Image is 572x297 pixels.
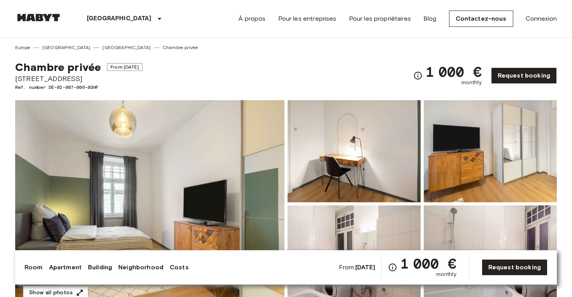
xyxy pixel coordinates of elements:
span: monthly [436,270,456,278]
span: 1 000 € [426,65,482,79]
p: [GEOGRAPHIC_DATA] [87,14,152,23]
a: [GEOGRAPHIC_DATA] [42,44,91,51]
a: Costs [170,263,189,272]
span: monthly [461,79,482,87]
a: Request booking [491,67,557,84]
a: Chambre privée [163,44,198,51]
a: Request booking [482,259,547,276]
svg: Check cost overview for full price breakdown. Please note that discounts apply to new joiners onl... [388,263,397,272]
span: [STREET_ADDRESS] [15,74,142,84]
a: Contactez-nous [449,11,513,27]
a: [GEOGRAPHIC_DATA] [102,44,151,51]
a: Apartment [49,263,82,272]
a: Pour les propriétaires [349,14,411,23]
span: Chambre privée [15,60,101,74]
a: Pour les entreprises [278,14,337,23]
span: 1 000 € [400,256,456,270]
a: Building [88,263,112,272]
span: From [DATE] [107,63,142,71]
img: Habyt [15,14,62,21]
img: Picture of unit DE-02-007-006-03HF [288,100,421,202]
img: Picture of unit DE-02-007-006-03HF [424,100,557,202]
a: Neighborhood [118,263,163,272]
a: Europe [15,44,30,51]
a: Room [25,263,43,272]
svg: Check cost overview for full price breakdown. Please note that discounts apply to new joiners onl... [413,71,423,80]
span: Ref. number DE-02-007-006-03HF [15,84,142,91]
b: [DATE] [355,263,375,271]
span: From: [339,263,375,272]
a: Connexion [526,14,557,23]
a: Blog [423,14,437,23]
a: À propos [239,14,265,23]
